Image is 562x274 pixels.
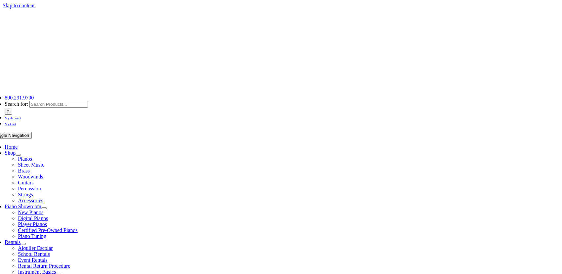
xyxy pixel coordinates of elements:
a: Strings [18,192,33,197]
a: Certified Pre-Owned Pianos [18,227,77,233]
a: Rental Return Procedure [18,263,70,269]
button: Open submenu of Rentals [20,243,26,245]
a: Percussion [18,186,41,191]
a: My Account [5,115,21,120]
a: Woodwinds [18,174,43,179]
a: Player Pianos [18,221,47,227]
button: Open submenu of Piano Showroom [41,207,47,209]
a: Event Rentals [18,257,47,263]
a: Guitars [18,180,33,185]
a: Piano Showroom [5,204,41,209]
a: Piano Tuning [18,233,46,239]
a: Home [5,144,18,150]
a: New Pianos [18,210,43,215]
a: Alquiler Escolar [18,245,53,251]
a: Pianos [18,156,32,162]
button: Open submenu of Shop [16,154,21,156]
a: My Cart [5,121,16,126]
input: Search [5,108,12,115]
input: Search Products... [29,101,88,108]
a: Rentals [5,239,20,245]
a: 800.291.9700 [5,95,34,100]
a: Brass [18,168,30,174]
a: Accessories [18,198,43,203]
a: Sheet Music [18,162,44,168]
span: My Account [5,116,21,120]
span: Search for: [5,101,28,107]
a: Digital Pianos [18,215,48,221]
span: My Cart [5,122,16,126]
a: Skip to content [3,3,35,8]
a: School Rentals [18,251,50,257]
a: Shop [5,150,16,156]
